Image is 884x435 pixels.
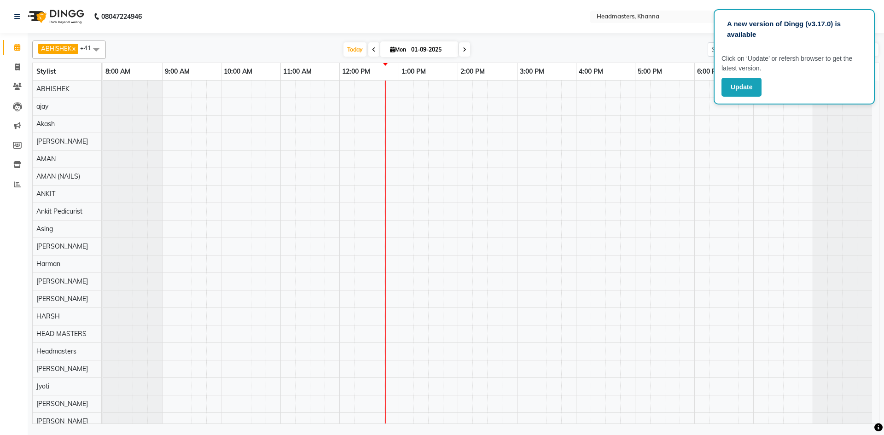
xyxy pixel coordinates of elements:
[80,44,98,52] span: +41
[36,242,88,250] span: [PERSON_NAME]
[340,65,372,78] a: 12:00 PM
[36,67,56,75] span: Stylist
[708,42,788,57] input: Search Appointment
[23,4,87,29] img: logo
[408,43,454,57] input: 2025-09-01
[576,65,605,78] a: 4:00 PM
[101,4,142,29] b: 08047224946
[36,207,82,215] span: Ankit Pedicurist
[721,78,762,97] button: Update
[458,65,487,78] a: 2:00 PM
[36,277,88,285] span: [PERSON_NAME]
[163,65,192,78] a: 9:00 AM
[281,65,314,78] a: 11:00 AM
[103,65,133,78] a: 8:00 AM
[36,260,60,268] span: Harman
[727,19,861,40] p: A new version of Dingg (v3.17.0) is available
[343,42,366,57] span: Today
[36,365,88,373] span: [PERSON_NAME]
[695,65,724,78] a: 6:00 PM
[36,102,48,110] span: ajay
[36,155,56,163] span: AMAN
[36,85,70,93] span: ABHISHEK
[388,46,408,53] span: Mon
[635,65,664,78] a: 5:00 PM
[518,65,547,78] a: 3:00 PM
[36,120,55,128] span: Akash
[399,65,428,78] a: 1:00 PM
[36,137,88,145] span: [PERSON_NAME]
[36,172,80,180] span: AMAN (NAILS)
[36,190,55,198] span: ANKIT
[71,45,76,52] a: x
[36,225,53,233] span: Asing
[36,312,60,320] span: HARSH
[36,347,76,355] span: Headmasters
[36,400,88,408] span: [PERSON_NAME]
[721,54,867,73] p: Click on ‘Update’ or refersh browser to get the latest version.
[36,417,88,425] span: [PERSON_NAME]
[36,382,49,390] span: Jyoti
[221,65,255,78] a: 10:00 AM
[36,330,87,338] span: HEAD MASTERS
[36,295,88,303] span: [PERSON_NAME]
[41,45,71,52] span: ABHISHEK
